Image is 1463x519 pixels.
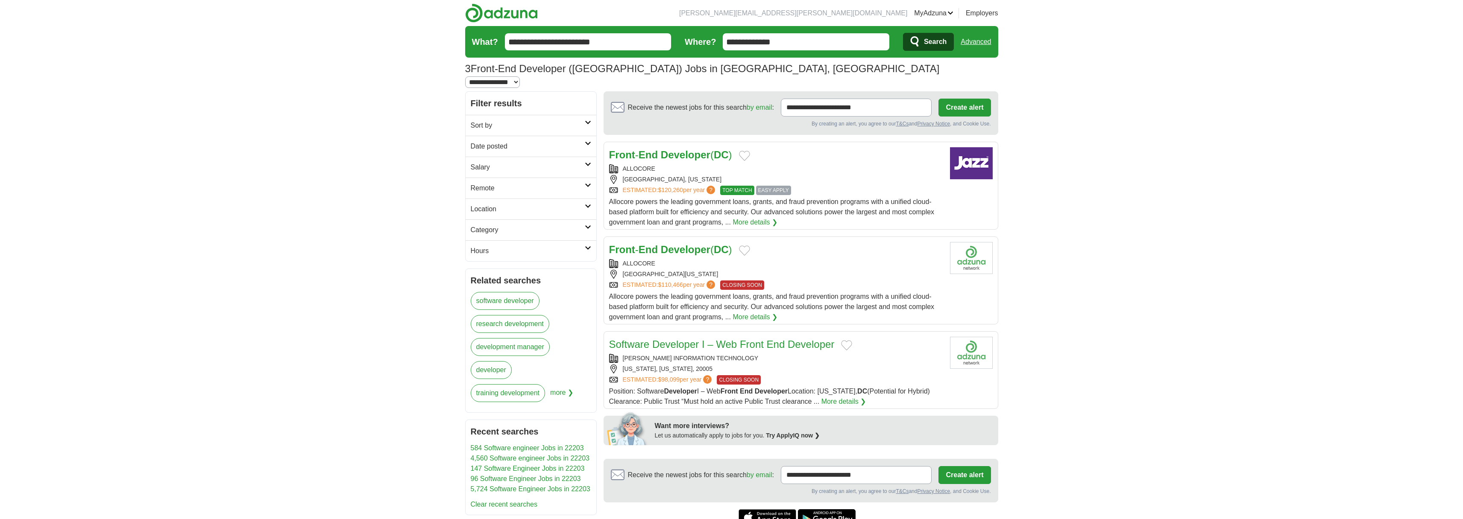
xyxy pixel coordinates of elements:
[466,178,596,198] a: Remote
[703,375,712,384] span: ?
[465,3,538,23] img: Adzuna logo
[471,338,550,356] a: development manager
[950,147,993,179] img: Company logo
[747,104,772,111] a: by email
[733,217,777,227] a: More details ❯
[766,432,820,439] a: Try ApplyIQ now ❯
[609,388,930,405] span: Position: Software I – Web Location: [US_STATE], (Potential for Hybrid) Clearance: Public Trust “...
[739,245,750,256] button: Add to favorite jobs
[471,246,585,256] h2: Hours
[466,136,596,157] a: Date posted
[471,120,585,131] h2: Sort by
[896,121,909,127] a: T&Cs
[685,35,716,48] label: Where?
[841,340,852,350] button: Add to favorite jobs
[471,425,591,438] h2: Recent searches
[655,421,993,431] div: Want more interviews?
[628,102,774,113] span: Receive the newest jobs for this search :
[623,375,714,385] a: ESTIMATED:$98,099per year?
[639,244,658,255] strong: End
[950,337,993,369] img: Company logo
[471,204,585,214] h2: Location
[658,281,683,288] span: $110,466
[740,388,753,395] strong: End
[609,354,943,363] div: [PERSON_NAME] INFORMATION TECHNOLOGY
[679,8,907,18] li: [PERSON_NAME][EMAIL_ADDRESS][PERSON_NAME][DOMAIN_NAME]
[938,99,991,117] button: Create alert
[714,244,729,255] strong: DC
[950,242,993,274] img: Company logo
[471,292,539,310] a: software developer
[917,121,950,127] a: Privacy Notice
[471,274,591,287] h2: Related searches
[471,475,581,482] a: 96 Software Engineer Jobs in 22203
[707,280,715,289] span: ?
[465,63,940,74] h1: Front-End Developer ([GEOGRAPHIC_DATA]) Jobs in [GEOGRAPHIC_DATA], [GEOGRAPHIC_DATA]
[658,187,683,193] span: $120,260
[628,470,774,480] span: Receive the newest jobs for this search :
[466,92,596,115] h2: Filter results
[471,501,538,508] a: Clear recent searches
[609,244,732,255] a: Front-End Developer(DC)
[756,186,791,195] span: EASY APPLY
[609,198,935,226] span: Allocore powers the leading government loans, grants, and fraud prevention programs with a unifie...
[609,244,635,255] strong: Front
[466,115,596,136] a: Sort by
[739,151,750,161] button: Add to favorite jobs
[623,186,717,195] a: ESTIMATED:$120,260per year?
[720,186,754,195] span: TOP MATCH
[550,384,573,407] span: more ❯
[471,183,585,193] h2: Remote
[721,388,738,395] strong: Front
[471,162,585,172] h2: Salary
[664,388,697,395] strong: Developer
[655,431,993,440] div: Let us automatically apply to jobs for you.
[755,388,788,395] strong: Developer
[714,149,729,160] strong: DC
[966,8,998,18] a: Employers
[465,61,471,76] span: 3
[471,455,589,462] a: 4,560 Software engineer Jobs in 22203
[471,384,545,402] a: training development
[720,280,764,290] span: CLOSING SOON
[471,225,585,235] h2: Category
[466,219,596,240] a: Category
[661,244,710,255] strong: Developer
[609,338,835,350] a: Software Developer I – Web Front End Developer
[896,488,909,494] a: T&Cs
[471,141,585,152] h2: Date posted
[623,280,717,290] a: ESTIMATED:$110,466per year?
[466,240,596,261] a: Hours
[471,465,585,472] a: 147 Software Engineer Jobs in 22203
[466,157,596,178] a: Salary
[609,364,943,373] div: [US_STATE], [US_STATE], 20005
[609,175,943,184] div: [GEOGRAPHIC_DATA], [US_STATE]
[747,471,772,478] a: by email
[471,361,512,379] a: developer
[609,149,732,160] a: Front-End Developer(DC)
[611,487,991,495] div: By creating an alert, you agree to our and , and Cookie Use.
[903,33,954,51] button: Search
[917,488,950,494] a: Privacy Notice
[466,198,596,219] a: Location
[914,8,953,18] a: MyAdzuna
[472,35,498,48] label: What?
[471,485,590,493] a: 5,724 Software Engineer Jobs in 22203
[609,293,935,321] span: Allocore powers the leading government loans, grants, and fraud prevention programs with a unifie...
[471,444,584,452] a: 584 Software engineer Jobs in 22203
[717,375,761,385] span: CLOSING SOON
[609,270,943,279] div: [GEOGRAPHIC_DATA][US_STATE]
[609,149,635,160] strong: Front
[609,164,943,173] div: ALLOCORE
[938,466,991,484] button: Create alert
[639,149,658,160] strong: End
[857,388,867,395] strong: DC
[733,312,777,322] a: More details ❯
[924,33,947,50] span: Search
[707,186,715,194] span: ?
[609,259,943,268] div: ALLOCORE
[661,149,710,160] strong: Developer
[607,411,648,445] img: apply-iq-scientist.png
[961,33,991,50] a: Advanced
[821,397,866,407] a: More details ❯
